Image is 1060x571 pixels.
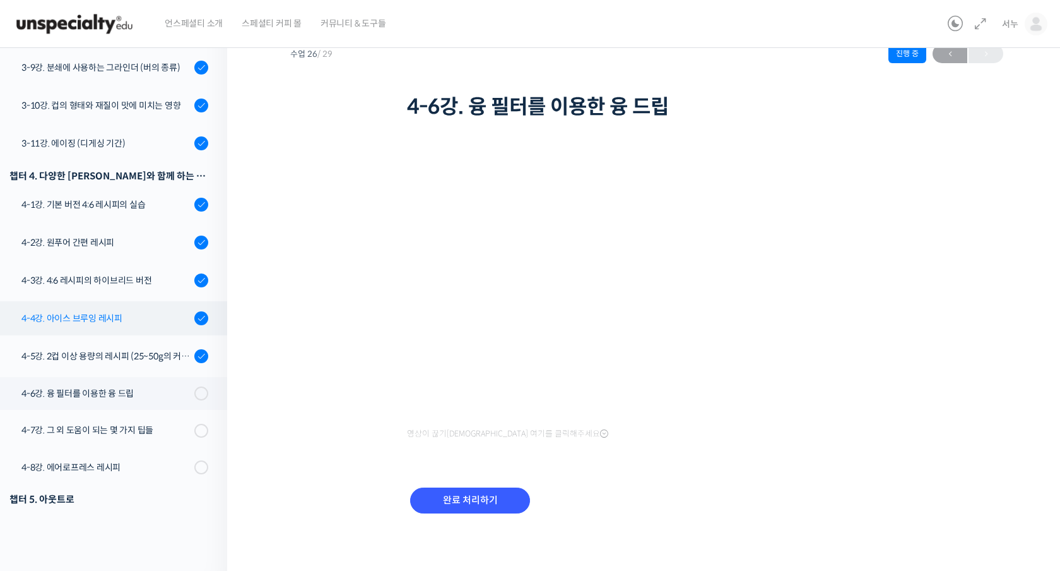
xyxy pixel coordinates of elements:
[21,198,191,212] div: 4-1강. 기본 버전 4:6 레시피의 실습
[1002,18,1018,30] span: 서누
[410,488,530,514] input: 완료 처리하기
[407,429,608,439] span: 영상이 끊기[DEMOGRAPHIC_DATA] 여기를 클릭해주세요
[290,50,333,58] span: 수업 26
[21,236,191,249] div: 4-2강. 원푸어 간편 레시피
[83,400,163,432] a: 대화
[21,423,191,437] div: 4-7강. 그 외 도움이 되는 몇 가지 팁들
[933,44,967,63] a: ←이전
[4,400,83,432] a: 홈
[21,61,191,75] div: 3-9강. 분쇄에 사용하는 그라인더 (버의 종류)
[21,460,191,474] div: 4-8강. 에어로프레스 레시피
[317,49,333,59] span: / 29
[21,136,191,150] div: 3-11강. 에이징 (디게싱 기간)
[888,44,926,63] div: 진행 중
[163,400,242,432] a: 설정
[9,167,208,184] div: 챕터 4. 다양한 [PERSON_NAME]와 함께 하는 실전 브루잉
[407,95,886,119] h1: 4-6강. 융 필터를 이용한 융 드립
[21,349,191,363] div: 4-5강. 2컵 이상 용량의 레시피 (25~50g의 커피)
[21,387,191,400] div: 4-6강. 융 필터를 이용한 융 드립
[195,419,210,430] span: 설정
[21,311,191,325] div: 4-4강. 아이스 브루잉 레시피
[933,45,967,63] span: ←
[21,273,191,287] div: 4-3강. 4:6 레시피의 하이브리드 버전
[115,420,131,430] span: 대화
[9,491,208,508] div: 챕터 5. 아웃트로
[21,99,191,112] div: 3-10강. 컵의 형태와 재질이 맛에 미치는 영향
[40,419,47,430] span: 홈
